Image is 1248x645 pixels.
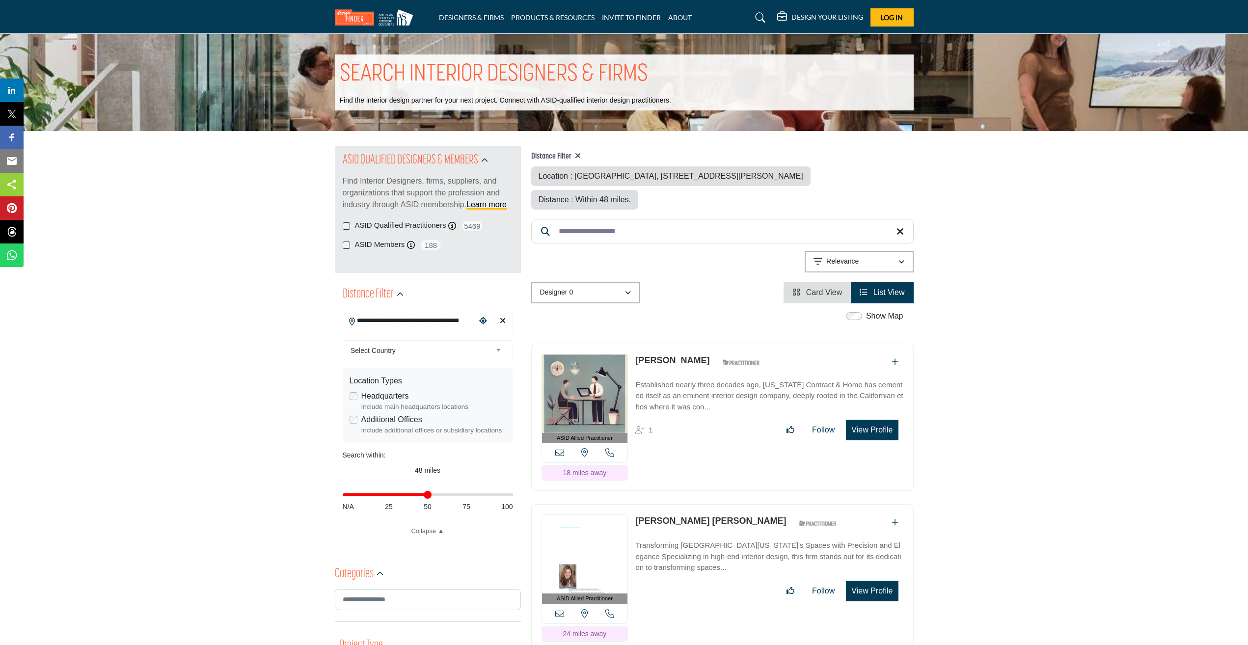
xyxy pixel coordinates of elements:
[476,311,490,332] div: Choose your current location
[542,515,628,593] img: Kimberly Faubert Palffy
[792,288,842,296] a: View Card
[462,502,470,512] span: 75
[892,358,898,366] a: Add To List
[791,13,863,22] h5: DESIGN YOUR LISTING
[350,375,506,387] div: Location Types
[860,288,904,296] a: View List
[361,402,506,412] div: Include main headquarters locations
[343,175,513,211] p: Find Interior Designers, firms, suppliers, and organizations that support the profession and indu...
[343,286,394,303] h2: Distance Filter
[511,13,595,22] a: PRODUCTS & RESOURCES
[563,469,607,477] span: 18 miles away
[335,589,521,610] input: Search Category
[846,420,898,440] button: View Profile
[542,354,628,443] a: ASID Allied Practitioner
[806,420,841,440] button: Follow
[635,516,786,526] a: [PERSON_NAME] [PERSON_NAME]
[557,434,613,442] span: ASID Allied Practitioner
[826,257,859,267] p: Relevance
[851,282,913,303] li: List View
[780,581,801,601] button: Like listing
[719,356,763,369] img: ASID Qualified Practitioners Badge Icon
[881,13,903,22] span: Log In
[539,172,803,180] span: Location : [GEOGRAPHIC_DATA], [STREET_ADDRESS][PERSON_NAME]
[649,426,652,434] span: 1
[746,10,772,26] a: Search
[466,200,507,209] a: Learn more
[343,502,354,512] span: N/A
[361,390,409,402] label: Headquarters
[873,288,905,296] span: List View
[635,379,903,413] p: Established nearly three decades ago, [US_STATE] Contract & Home has cemented itself as an eminen...
[439,13,504,22] a: DESIGNERS & FIRMS
[539,195,631,204] span: Distance : Within 48 miles.
[531,282,640,303] button: Designer 0
[780,420,801,440] button: Like listing
[343,526,513,536] a: Collapse ▲
[531,219,914,243] input: Search Keyword
[343,450,513,460] div: Search within:
[343,311,476,330] input: Search Location
[542,354,628,433] img: Ann Fiorio
[795,517,840,529] img: ASID Qualified Practitioners Badge Icon
[635,540,903,573] p: Transforming [GEOGRAPHIC_DATA][US_STATE]'s Spaces with Precision and Elegance Specializing in hig...
[495,311,510,332] div: Clear search location
[335,565,374,583] h2: Categories
[846,581,898,601] button: View Profile
[668,13,692,22] a: ABOUT
[501,502,513,512] span: 100
[866,310,903,322] label: Show Map
[540,288,573,297] p: Designer 0
[635,355,709,365] a: [PERSON_NAME]
[343,222,350,230] input: ASID Qualified Practitioners checkbox
[635,534,903,573] a: Transforming [GEOGRAPHIC_DATA][US_STATE]'s Spaces with Precision and Elegance Specializing in hig...
[340,59,648,90] h1: SEARCH INTERIOR DESIGNERS & FIRMS
[355,220,446,231] label: ASID Qualified Practitioners
[415,466,440,474] span: 48 miles
[635,514,786,528] p: Kimberly Faubert Palffy
[355,239,405,250] label: ASID Members
[385,502,393,512] span: 25
[557,594,613,603] span: ASID Allied Practitioner
[635,354,709,367] p: Ann Fiorio
[361,414,422,426] label: Additional Offices
[343,242,350,249] input: ASID Members checkbox
[892,518,898,527] a: Add To List
[602,13,661,22] a: INVITE TO FINDER
[340,96,671,106] p: Find the interior design partner for your next project. Connect with ASID-qualified interior desi...
[806,581,841,601] button: Follow
[784,282,851,303] li: Card View
[563,630,607,638] span: 24 miles away
[635,424,652,436] div: Followers
[635,374,903,413] a: Established nearly three decades ago, [US_STATE] Contract & Home has cemented itself as an eminen...
[870,8,914,27] button: Log In
[420,239,442,251] span: 188
[424,502,432,512] span: 50
[806,288,842,296] span: Card View
[361,426,506,435] div: Include additional offices or subsidiary locations
[343,152,478,169] h2: ASID QUALIFIED DESIGNERS & MEMBERS
[805,251,914,272] button: Relevance
[542,515,628,604] a: ASID Allied Practitioner
[461,220,483,232] span: 5469
[335,9,418,26] img: Site Logo
[531,152,914,161] h4: Distance Filter
[351,345,492,356] span: Select Country
[777,12,863,24] div: DESIGN YOUR LISTING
